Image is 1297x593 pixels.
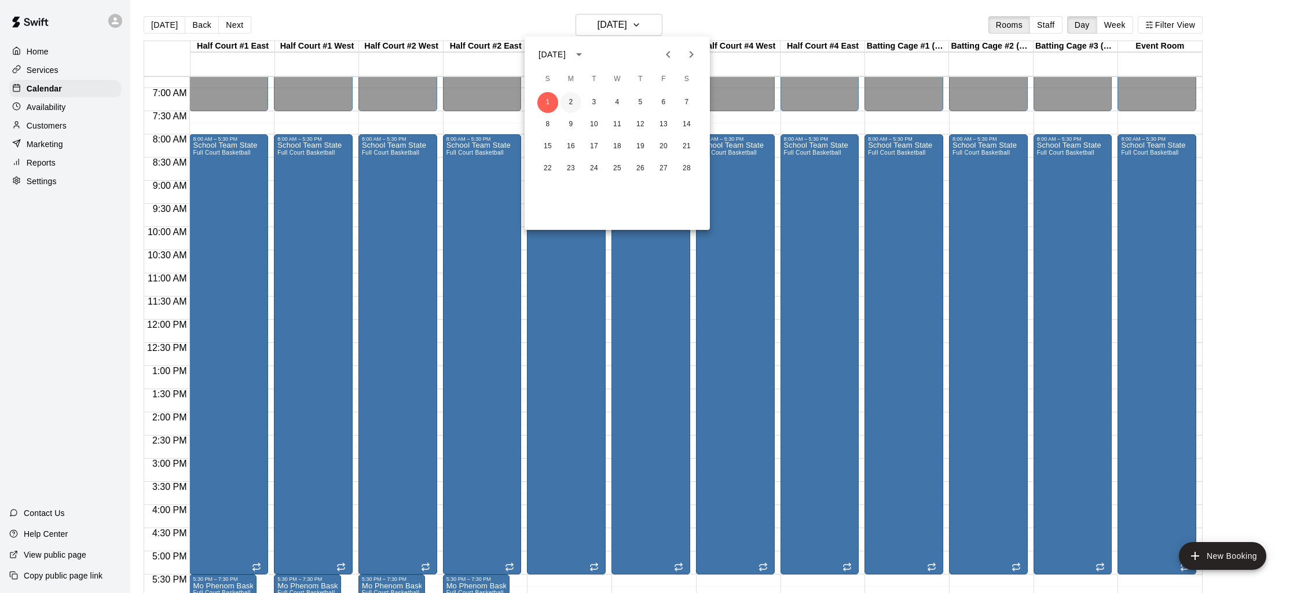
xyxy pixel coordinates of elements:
[537,68,558,91] span: Sunday
[676,136,697,157] button: 21
[653,136,674,157] button: 20
[584,92,604,113] button: 3
[630,136,651,157] button: 19
[680,43,703,66] button: Next month
[630,158,651,179] button: 26
[584,136,604,157] button: 17
[607,92,628,113] button: 4
[653,92,674,113] button: 6
[560,136,581,157] button: 16
[560,114,581,135] button: 9
[607,158,628,179] button: 25
[560,68,581,91] span: Monday
[584,68,604,91] span: Tuesday
[607,136,628,157] button: 18
[537,136,558,157] button: 15
[676,92,697,113] button: 7
[537,158,558,179] button: 22
[538,49,566,61] div: [DATE]
[584,114,604,135] button: 10
[676,158,697,179] button: 28
[676,114,697,135] button: 14
[630,92,651,113] button: 5
[537,114,558,135] button: 8
[560,158,581,179] button: 23
[584,158,604,179] button: 24
[657,43,680,66] button: Previous month
[560,92,581,113] button: 2
[653,158,674,179] button: 27
[653,114,674,135] button: 13
[607,68,628,91] span: Wednesday
[676,68,697,91] span: Saturday
[653,68,674,91] span: Friday
[630,114,651,135] button: 12
[630,68,651,91] span: Thursday
[569,45,589,64] button: calendar view is open, switch to year view
[607,114,628,135] button: 11
[537,92,558,113] button: 1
